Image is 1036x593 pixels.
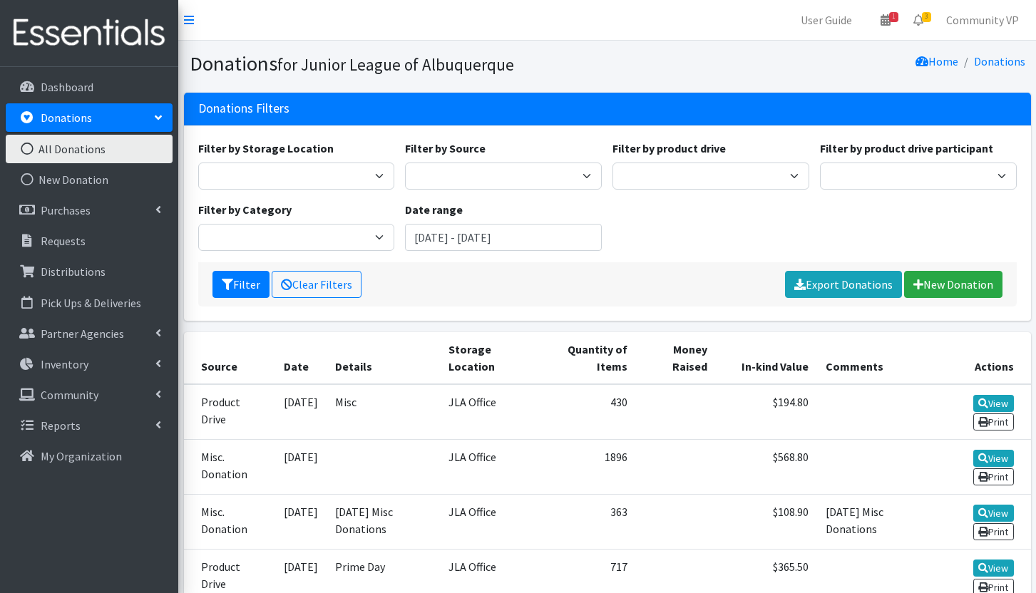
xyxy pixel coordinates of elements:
[716,332,818,384] th: In-kind Value
[6,165,173,194] a: New Donation
[636,332,716,384] th: Money Raised
[973,413,1014,430] a: Print
[869,6,902,34] a: 1
[973,450,1014,467] a: View
[41,449,122,463] p: My Organization
[973,395,1014,412] a: View
[6,442,173,470] a: My Organization
[275,439,327,494] td: [DATE]
[922,12,931,22] span: 3
[817,332,933,384] th: Comments
[275,332,327,384] th: Date
[6,257,173,286] a: Distributions
[820,140,993,157] label: Filter by product drive participant
[405,140,486,157] label: Filter by Source
[184,332,275,384] th: Source
[538,384,636,440] td: 430
[440,332,538,384] th: Storage Location
[327,332,441,384] th: Details
[405,201,463,218] label: Date range
[973,505,1014,522] a: View
[440,439,538,494] td: JLA Office
[6,73,173,101] a: Dashboard
[184,439,275,494] td: Misc. Donation
[327,495,441,550] td: [DATE] Misc Donations
[275,495,327,550] td: [DATE]
[41,418,81,433] p: Reports
[933,332,1031,384] th: Actions
[41,110,92,125] p: Donations
[440,384,538,440] td: JLA Office
[6,411,173,440] a: Reports
[974,54,1025,68] a: Donations
[6,289,173,317] a: Pick Ups & Deliveries
[198,201,292,218] label: Filter by Category
[538,495,636,550] td: 363
[41,234,86,248] p: Requests
[272,271,361,298] a: Clear Filters
[184,384,275,440] td: Product Drive
[41,264,106,279] p: Distributions
[716,495,818,550] td: $108.90
[41,357,88,371] p: Inventory
[277,54,514,75] small: for Junior League of Albuquerque
[6,135,173,163] a: All Donations
[41,326,124,341] p: Partner Agencies
[41,296,141,310] p: Pick Ups & Deliveries
[973,468,1014,485] a: Print
[6,350,173,378] a: Inventory
[6,381,173,409] a: Community
[973,560,1014,577] a: View
[41,388,98,402] p: Community
[327,384,441,440] td: Misc
[716,384,818,440] td: $194.80
[6,319,173,348] a: Partner Agencies
[212,271,270,298] button: Filter
[6,196,173,225] a: Purchases
[41,203,91,217] p: Purchases
[41,80,93,94] p: Dashboard
[405,224,602,251] input: January 1, 2011 - December 31, 2011
[817,495,933,550] td: [DATE] Misc Donations
[538,439,636,494] td: 1896
[538,332,636,384] th: Quantity of Items
[198,101,289,116] h3: Donations Filters
[889,12,898,22] span: 1
[789,6,863,34] a: User Guide
[916,54,958,68] a: Home
[935,6,1030,34] a: Community VP
[6,9,173,57] img: HumanEssentials
[973,523,1014,540] a: Print
[190,51,602,76] h1: Donations
[716,439,818,494] td: $568.80
[612,140,726,157] label: Filter by product drive
[6,103,173,132] a: Donations
[6,227,173,255] a: Requests
[904,271,1002,298] a: New Donation
[902,6,935,34] a: 3
[275,384,327,440] td: [DATE]
[785,271,902,298] a: Export Donations
[440,495,538,550] td: JLA Office
[184,495,275,550] td: Misc. Donation
[198,140,334,157] label: Filter by Storage Location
